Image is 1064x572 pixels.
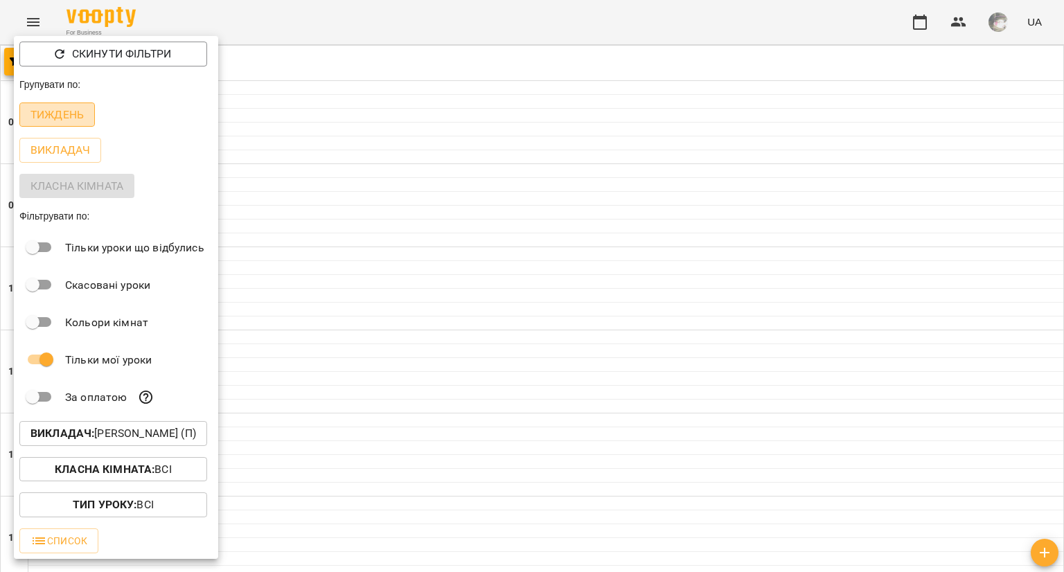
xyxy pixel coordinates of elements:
[73,497,154,513] p: Всі
[14,204,218,229] div: Фільтрувати по:
[65,352,152,368] p: Тільки мої уроки
[55,463,154,476] b: Класна кімната :
[19,42,207,66] button: Скинути фільтри
[65,240,204,256] p: Тільки уроки що відбулись
[30,533,87,549] span: Список
[19,528,98,553] button: Список
[14,72,218,97] div: Групувати по:
[30,107,84,123] p: Тиждень
[30,425,196,442] p: [PERSON_NAME] (п)
[30,427,94,440] b: Викладач :
[19,492,207,517] button: Тип Уроку:Всі
[65,277,150,294] p: Скасовані уроки
[30,142,90,159] p: Викладач
[65,314,148,331] p: Кольори кімнат
[19,421,207,446] button: Викладач:[PERSON_NAME] (п)
[19,102,95,127] button: Тиждень
[19,138,101,163] button: Викладач
[72,46,171,62] p: Скинути фільтри
[55,461,172,478] p: Всі
[19,457,207,482] button: Класна кімната:Всі
[73,498,136,511] b: Тип Уроку :
[65,389,127,406] p: За оплатою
